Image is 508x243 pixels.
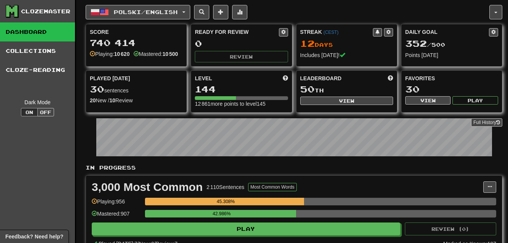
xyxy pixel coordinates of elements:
[90,84,183,94] div: sentences
[92,181,203,193] div: 3,000 Most Common
[300,97,393,105] button: View
[195,100,288,108] div: 12 861 more points to level 145
[405,51,498,59] div: Points [DATE]
[452,96,498,105] button: Play
[300,28,373,36] div: Streak
[405,28,489,37] div: Daily Goal
[109,97,115,103] strong: 10
[147,210,296,218] div: 42.986%
[300,75,342,82] span: Leaderboard
[86,164,502,172] p: In Progress
[90,84,104,94] span: 30
[248,183,297,191] button: Most Common Words
[323,30,339,35] a: (CEST)
[213,5,228,19] button: Add sentence to collection
[405,41,445,48] span: / 500
[300,39,393,49] div: Day s
[92,222,400,235] button: Play
[114,9,178,15] span: Polski / English
[195,28,279,36] div: Ready for Review
[90,75,130,82] span: Played [DATE]
[21,108,38,116] button: On
[92,198,141,210] div: Playing: 956
[90,97,183,104] div: New / Review
[300,84,393,94] div: th
[195,84,288,94] div: 144
[471,118,502,127] a: Full History
[405,38,427,49] span: 352
[232,5,247,19] button: More stats
[283,75,288,82] span: Score more points to level up
[405,84,498,94] div: 30
[194,5,209,19] button: Search sentences
[207,183,244,191] div: 2 110 Sentences
[90,50,130,58] div: Playing:
[405,75,498,82] div: Favorites
[300,38,315,49] span: 12
[90,28,183,36] div: Score
[195,51,288,62] button: Review
[86,5,190,19] button: Polski/English
[5,233,63,240] span: Open feedback widget
[21,8,70,15] div: Clozemaster
[90,97,96,103] strong: 20
[300,51,393,59] div: Includes [DATE]!
[37,108,54,116] button: Off
[147,198,304,205] div: 45.308%
[92,210,141,222] div: Mastered: 907
[405,222,496,235] button: Review (0)
[162,51,178,57] strong: 10 500
[300,84,315,94] span: 50
[114,51,130,57] strong: 10 620
[90,38,183,48] div: 740 414
[6,98,69,106] div: Dark Mode
[195,39,288,48] div: 0
[134,50,178,58] div: Mastered:
[405,96,451,105] button: View
[388,75,393,82] span: This week in points, UTC
[195,75,212,82] span: Level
